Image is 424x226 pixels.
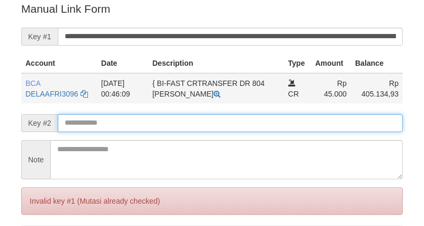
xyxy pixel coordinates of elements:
[351,73,403,103] td: Rp 405.134,93
[21,1,403,16] p: Manual Link Form
[288,90,299,98] span: CR
[311,73,351,103] td: Rp 45.000
[21,54,97,73] th: Account
[284,54,311,73] th: Type
[25,79,40,88] span: BCA
[311,54,351,73] th: Amount
[148,54,284,73] th: Description
[21,114,58,132] span: Key #2
[21,140,50,179] span: Note
[81,90,88,98] a: Copy DELAAFRI3096 to clipboard
[21,187,403,215] div: Invalid key #1 (Mutasi already checked)
[351,54,403,73] th: Balance
[97,73,148,103] td: [DATE] 00:46:09
[25,90,78,98] a: DELAAFRI3096
[21,28,58,46] span: Key #1
[97,54,148,73] th: Date
[148,73,284,103] td: { BI-FAST CRTRANSFER DR 804 [PERSON_NAME]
